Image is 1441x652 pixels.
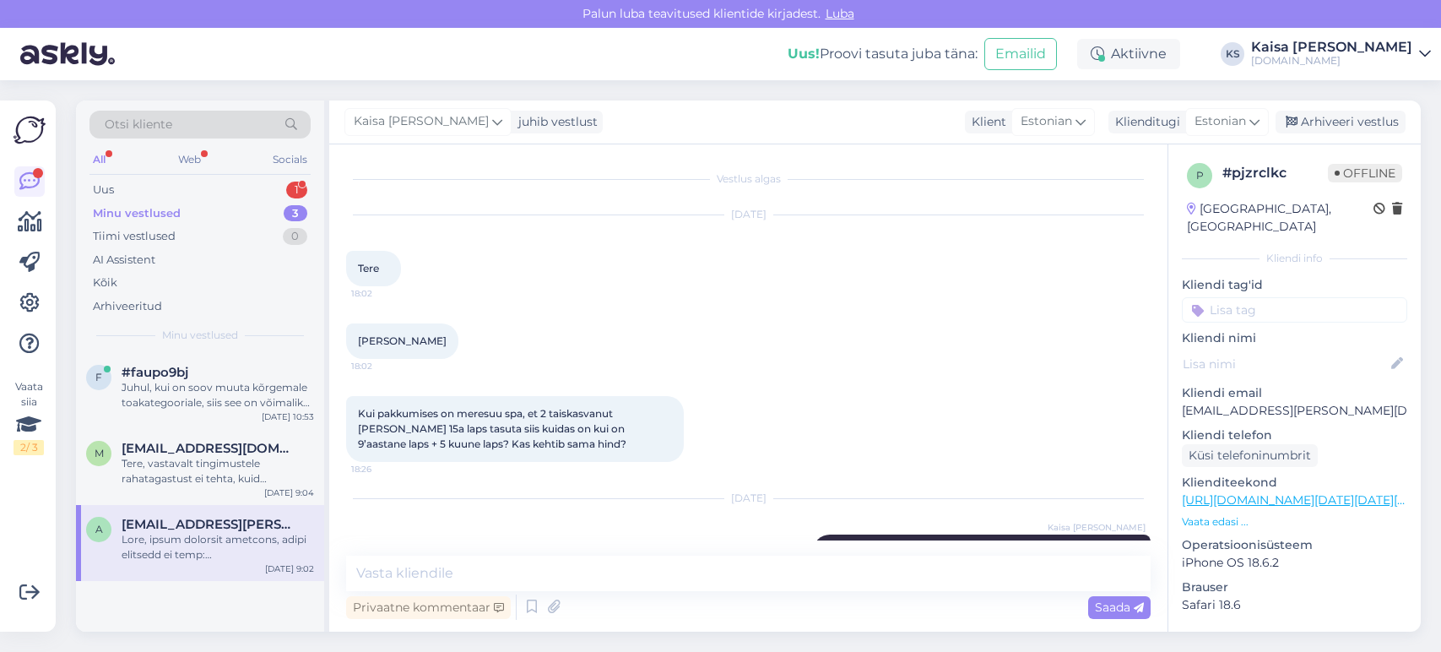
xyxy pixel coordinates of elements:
[1182,536,1407,554] p: Operatsioonisüsteem
[351,287,414,300] span: 18:02
[93,274,117,291] div: Kõik
[95,523,103,535] span: a
[1182,251,1407,266] div: Kliendi info
[175,149,204,171] div: Web
[1182,579,1407,596] p: Brauser
[512,113,598,131] div: juhib vestlust
[1182,276,1407,294] p: Kliendi tag'id
[89,149,109,171] div: All
[162,328,238,343] span: Minu vestlused
[122,441,297,456] span: mister.dubrovski@gmail.com
[984,38,1057,70] button: Emailid
[1187,200,1373,236] div: [GEOGRAPHIC_DATA], [GEOGRAPHIC_DATA]
[1182,474,1407,492] p: Klienditeekond
[346,171,1151,187] div: Vestlus algas
[1108,113,1180,131] div: Klienditugi
[821,6,859,21] span: Luba
[351,360,414,372] span: 18:02
[95,447,104,459] span: m
[93,182,114,198] div: Uus
[269,149,311,171] div: Socials
[265,562,314,575] div: [DATE] 9:02
[788,44,978,64] div: Proovi tasuta juba täna:
[1182,554,1407,572] p: iPhone OS 18.6.2
[93,252,155,269] div: AI Assistent
[122,456,314,486] div: Tere, vastavalt tingimustele rahatagastust ei tehta, kuid tühistamise eest saadetakse kinkekaart....
[965,113,1006,131] div: Klient
[788,46,820,62] b: Uus!
[1222,163,1328,183] div: # pjzrclkc
[122,380,314,410] div: Juhul, kui on soov muuta kõrgemale toakategooriale, siis see on võimalik vastavalt valitud bronee...
[14,379,44,455] div: Vaata siia
[262,410,314,423] div: [DATE] 10:53
[1196,169,1204,182] span: p
[264,486,314,499] div: [DATE] 9:04
[93,205,181,222] div: Minu vestlused
[1182,329,1407,347] p: Kliendi nimi
[1182,384,1407,402] p: Kliendi email
[358,407,627,450] span: Kui pakkumises on meresuu spa, et 2 taiskasvanut [PERSON_NAME] 15a laps tasuta siis kuidas on kui...
[1048,521,1146,534] span: Kaisa [PERSON_NAME]
[1095,600,1144,615] span: Saada
[1195,112,1246,131] span: Estonian
[346,596,511,619] div: Privaatne kommentaar
[1251,41,1431,68] a: Kaisa [PERSON_NAME][DOMAIN_NAME]
[1328,164,1402,182] span: Offline
[1276,111,1406,133] div: Arhiveeri vestlus
[1251,54,1412,68] div: [DOMAIN_NAME]
[105,116,172,133] span: Otsi kliente
[1182,444,1318,467] div: Küsi telefoninumbrit
[354,112,489,131] span: Kaisa [PERSON_NAME]
[358,334,447,347] span: [PERSON_NAME]
[1183,355,1388,373] input: Lisa nimi
[283,228,307,245] div: 0
[122,517,297,532] span: armin.kohlman@gmail.com
[122,365,188,380] span: #faupo9bj
[358,262,379,274] span: Tere
[1182,514,1407,530] p: Vaata edasi ...
[346,491,1151,506] div: [DATE]
[1021,112,1072,131] span: Estonian
[346,207,1151,222] div: [DATE]
[1182,427,1407,444] p: Kliendi telefon
[1077,39,1180,69] div: Aktiivne
[1251,41,1412,54] div: Kaisa [PERSON_NAME]
[14,440,44,455] div: 2 / 3
[95,371,102,383] span: f
[93,228,176,245] div: Tiimi vestlused
[1182,596,1407,614] p: Safari 18.6
[284,205,307,222] div: 3
[286,182,307,198] div: 1
[122,532,314,562] div: Lore, ipsum dolorsit ametcons, adipi elitsedd ei temp: incid://utlaboreetdo.mag/al/enimadmi-venia...
[93,298,162,315] div: Arhiveeritud
[1182,297,1407,323] input: Lisa tag
[1182,402,1407,420] p: [EMAIL_ADDRESS][PERSON_NAME][DOMAIN_NAME]
[14,114,46,146] img: Askly Logo
[351,463,414,475] span: 18:26
[1182,631,1407,646] div: [PERSON_NAME]
[1221,42,1244,66] div: KS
